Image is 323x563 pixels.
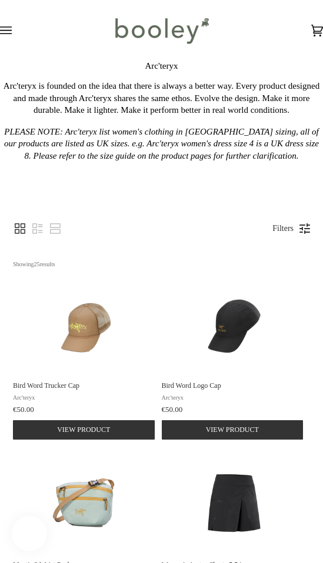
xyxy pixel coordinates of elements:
[162,393,305,402] span: Arc'teryx
[4,127,319,160] em: PLEASE NOTE: Arc'teryx list women's clothing in [GEOGRAPHIC_DATA] sizing, all of our products are...
[13,405,34,414] span: €50.00
[162,405,183,414] span: €50.00
[48,222,62,236] a: View row mode
[162,420,304,440] button: View product
[184,454,284,554] img: Arc'Teryx Women's Aestas Shorts 5.5 in Black - Booley Galway
[34,261,40,267] b: 25
[36,275,136,375] img: Arc'Teryx Bird Word Trucker Cap Canvas / Euphoria - Booley Galway
[267,219,299,239] a: Filters
[184,275,284,375] img: Arc'Teryx Bird Word Logo Cap 24K Black - Booley Galway
[162,275,308,440] a: Bird Word Logo Cap
[12,516,47,551] iframe: Button to open loyalty program pop-up
[13,393,156,402] span: Arc'teryx
[31,222,45,236] a: View list mode
[13,222,27,236] a: View grid mode
[13,420,155,440] button: View product
[13,275,159,440] a: Bird Word Trucker Cap
[36,454,136,554] img: Arc'Teryx Mantis 2 Waist Pack Trail Magic - Booley Galway
[162,381,305,390] span: Bird Word Logo Cap
[13,381,156,390] span: Bird Word Trucker Cap
[110,14,213,48] img: Booley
